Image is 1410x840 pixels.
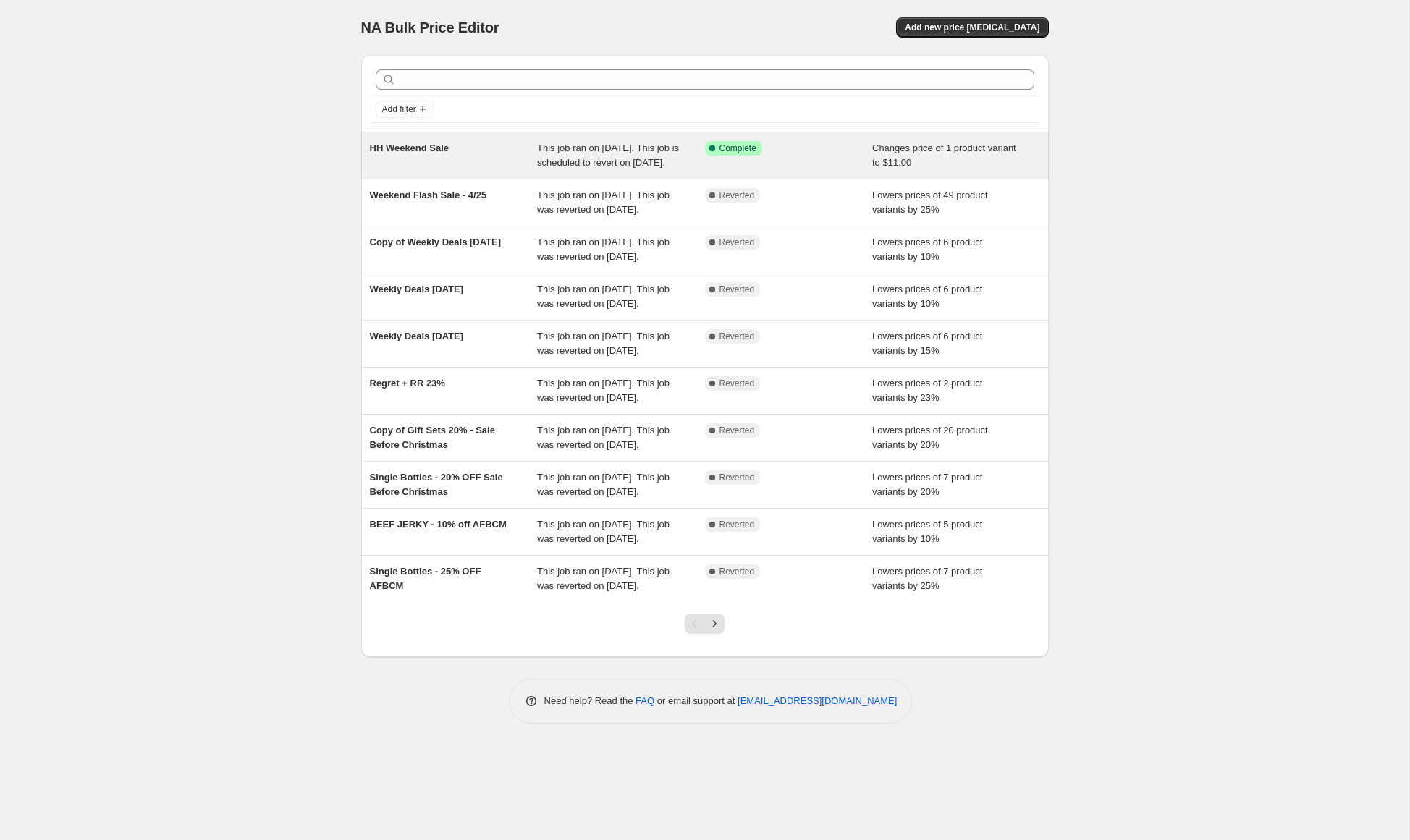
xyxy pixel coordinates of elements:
span: Reverted [719,566,755,577]
span: or email support at [654,695,738,706]
span: Lowers prices of 2 product variants by 23% [872,378,982,403]
nav: Pagination [685,614,725,634]
span: Single Bottles - 20% OFF Sale Before Christmas [370,472,503,497]
span: Lowers prices of 49 product variants by 25% [872,190,988,215]
span: Single Bottles - 25% OFF AFBCM [370,566,481,591]
span: Reverted [719,331,755,342]
span: This job ran on [DATE]. This job was reverted on [DATE]. [537,566,670,591]
span: Copy of Gift Sets 20% - Sale Before Christmas [370,425,495,450]
span: Copy of Weekly Deals [DATE] [370,237,502,247]
span: Reverted [719,472,755,483]
span: Changes price of 1 product variant to $11.00 [872,143,1016,168]
a: FAQ [636,695,654,706]
span: This job ran on [DATE]. This job was reverted on [DATE]. [537,237,670,262]
span: Add filter [382,103,416,115]
span: Regret + RR 23% [370,378,445,389]
span: Lowers prices of 6 product variants by 10% [872,284,982,309]
span: Reverted [719,237,755,248]
span: Lowers prices of 5 product variants by 10% [872,519,982,544]
button: Add new price [MEDICAL_DATA] [896,17,1048,38]
span: Complete [719,143,756,154]
a: [EMAIL_ADDRESS][DOMAIN_NAME] [738,695,897,706]
span: This job ran on [DATE]. This job was reverted on [DATE]. [537,331,670,356]
span: This job ran on [DATE]. This job was reverted on [DATE]. [537,519,670,544]
span: This job ran on [DATE]. This job is scheduled to revert on [DATE]. [537,143,679,168]
span: Weekend Flash Sale - 4/25 [370,190,487,200]
span: Lowers prices of 6 product variants by 10% [872,237,982,262]
span: This job ran on [DATE]. This job was reverted on [DATE]. [537,190,670,215]
span: Lowers prices of 7 product variants by 25% [872,566,982,591]
span: Reverted [719,425,755,436]
span: This job ran on [DATE]. This job was reverted on [DATE]. [537,378,670,403]
button: Next [704,614,725,634]
span: Reverted [719,378,755,389]
span: This job ran on [DATE]. This job was reverted on [DATE]. [537,425,670,450]
span: Weekly Deals [DATE] [370,331,464,341]
button: Add filter [376,101,434,118]
span: Lowers prices of 7 product variants by 20% [872,472,982,497]
span: Reverted [719,519,755,530]
span: Weekly Deals [DATE] [370,284,464,294]
span: Reverted [719,190,755,201]
span: Lowers prices of 6 product variants by 15% [872,331,982,356]
span: This job ran on [DATE]. This job was reverted on [DATE]. [537,472,670,497]
span: This job ran on [DATE]. This job was reverted on [DATE]. [537,284,670,309]
span: BEEF JERKY - 10% off AFBCM [370,519,507,530]
span: Need help? Read the [544,695,636,706]
span: Lowers prices of 20 product variants by 20% [872,425,988,450]
span: Add new price [MEDICAL_DATA] [905,22,1039,33]
span: HH Weekend Sale [370,143,449,153]
span: NA Bulk Price Editor [361,20,499,35]
span: Reverted [719,284,755,295]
